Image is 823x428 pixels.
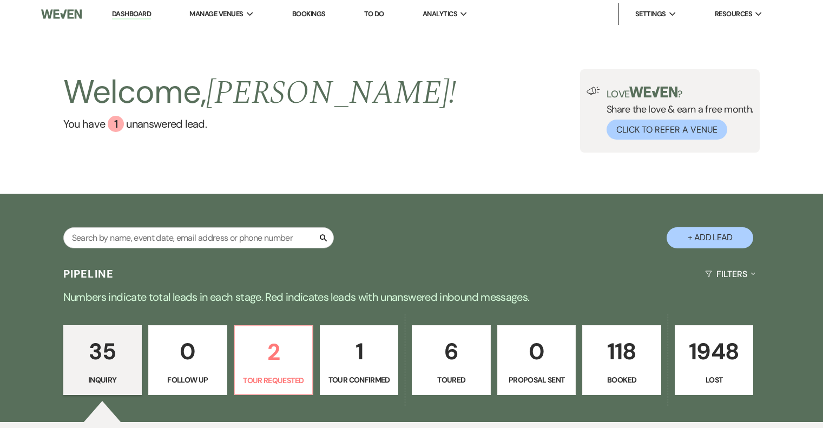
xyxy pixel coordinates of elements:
[234,325,313,396] a: 2Tour Requested
[504,333,569,370] p: 0
[189,9,243,19] span: Manage Venues
[582,325,661,396] a: 118Booked
[682,333,746,370] p: 1948
[320,325,398,396] a: 1Tour Confirmed
[364,9,384,18] a: To Do
[70,374,135,386] p: Inquiry
[715,9,752,19] span: Resources
[63,227,334,248] input: Search by name, event date, email address or phone number
[112,9,151,19] a: Dashboard
[63,325,142,396] a: 35Inquiry
[419,374,483,386] p: Toured
[682,374,746,386] p: Lost
[629,87,677,97] img: weven-logo-green.svg
[607,87,754,99] p: Love ?
[419,333,483,370] p: 6
[63,69,457,116] h2: Welcome,
[635,9,666,19] span: Settings
[327,374,391,386] p: Tour Confirmed
[600,87,754,140] div: Share the love & earn a free month.
[701,260,760,288] button: Filters
[327,333,391,370] p: 1
[589,374,654,386] p: Booked
[206,68,456,118] span: [PERSON_NAME] !
[504,374,569,386] p: Proposal Sent
[63,266,114,281] h3: Pipeline
[63,116,457,132] a: You have 1 unanswered lead.
[241,374,306,386] p: Tour Requested
[241,334,306,370] p: 2
[497,325,576,396] a: 0Proposal Sent
[148,325,227,396] a: 0Follow Up
[675,325,753,396] a: 1948Lost
[412,325,490,396] a: 6Toured
[41,3,82,25] img: Weven Logo
[155,333,220,370] p: 0
[607,120,727,140] button: Click to Refer a Venue
[22,288,801,306] p: Numbers indicate total leads in each stage. Red indicates leads with unanswered inbound messages.
[70,333,135,370] p: 35
[108,116,124,132] div: 1
[589,333,654,370] p: 118
[587,87,600,95] img: loud-speaker-illustration.svg
[667,227,753,248] button: + Add Lead
[423,9,457,19] span: Analytics
[155,374,220,386] p: Follow Up
[292,9,326,18] a: Bookings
